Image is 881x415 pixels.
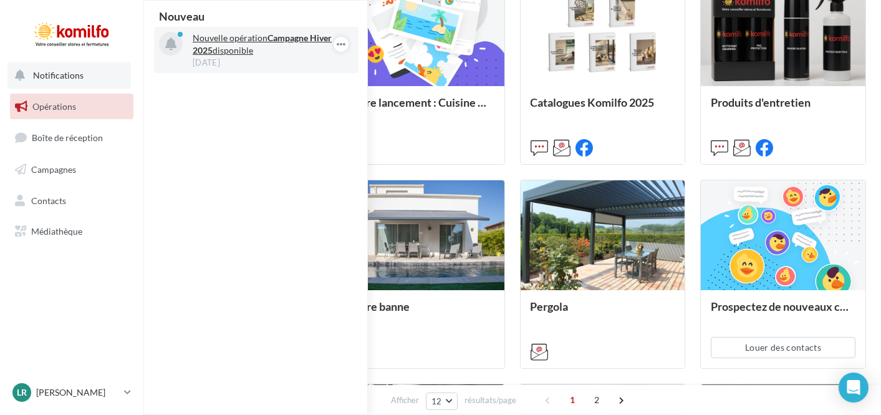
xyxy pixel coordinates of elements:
div: Offre lancement : Cuisine extérieur [350,96,494,121]
span: 12 [431,396,442,406]
span: Boîte de réception [32,132,103,143]
div: Catalogues Komilfo 2025 [531,96,675,121]
div: Produits d'entretien [711,96,855,121]
p: [PERSON_NAME] [36,386,119,399]
button: Notifications [7,62,131,89]
span: Opérations [32,101,76,112]
div: Pergola [531,300,675,325]
a: Boîte de réception [7,124,136,151]
span: Campagnes [31,164,76,175]
div: Open Intercom Messenger [839,373,869,403]
span: Notifications [33,70,84,81]
a: Opérations [7,94,136,120]
span: 2 [587,390,607,410]
a: LR [PERSON_NAME] [10,381,133,404]
span: LR [17,386,27,399]
span: Contacts [31,195,66,205]
span: Afficher [391,394,419,406]
button: 12 [426,393,458,410]
span: 1 [562,390,582,410]
a: Contacts [7,188,136,214]
span: Médiathèque [31,226,82,237]
span: résultats/page [465,394,516,406]
div: Store banne [350,300,494,325]
a: Campagnes [7,157,136,183]
a: Médiathèque [7,218,136,245]
button: Louer des contacts [711,337,855,358]
div: Prospectez de nouveaux contacts [711,300,855,325]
